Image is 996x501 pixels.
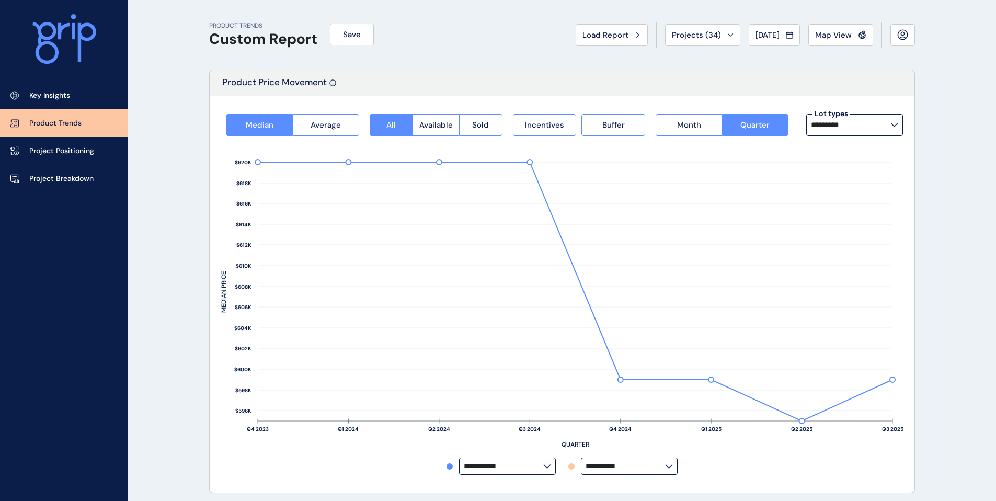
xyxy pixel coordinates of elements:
[672,30,721,40] span: Projects ( 34 )
[235,283,251,290] text: $608K
[236,180,251,187] text: $618K
[236,221,251,228] text: $614K
[370,114,413,136] button: All
[29,146,94,156] p: Project Positioning
[235,407,251,414] text: $596K
[519,426,541,432] text: Q3 2024
[29,118,82,129] p: Product Trends
[808,24,873,46] button: Map View
[247,426,269,432] text: Q4 2023
[665,24,740,46] button: Projects (34)
[29,90,70,101] p: Key Insights
[749,24,800,46] button: [DATE]
[428,426,450,432] text: Q2 2024
[235,387,251,394] text: $598K
[882,426,903,432] text: Q3 2025
[330,24,374,45] button: Save
[343,29,361,40] span: Save
[722,114,788,136] button: Quarter
[459,114,502,136] button: Sold
[419,120,453,130] span: Available
[209,30,317,48] h1: Custom Report
[472,120,489,130] span: Sold
[815,30,852,40] span: Map View
[609,426,632,432] text: Q4 2024
[677,120,701,130] span: Month
[701,426,722,432] text: Q1 2025
[292,114,359,136] button: Average
[602,120,625,130] span: Buffer
[220,271,228,313] text: MEDIAN PRICE
[222,76,327,96] p: Product Price Movement
[525,120,564,130] span: Incentives
[582,30,628,40] span: Load Report
[755,30,780,40] span: [DATE]
[311,120,341,130] span: Average
[338,426,359,432] text: Q1 2024
[236,200,251,207] text: $616K
[740,120,770,130] span: Quarter
[234,325,251,332] text: $604K
[513,114,577,136] button: Incentives
[235,159,251,166] text: $620K
[235,304,251,311] text: $606K
[562,440,589,449] text: QUARTER
[386,120,396,130] span: All
[236,263,251,269] text: $610K
[234,366,251,373] text: $600K
[235,345,251,352] text: $602K
[791,426,812,432] text: Q2 2025
[581,114,645,136] button: Buffer
[226,114,292,136] button: Median
[29,174,94,184] p: Project Breakdown
[209,21,317,30] p: PRODUCT TRENDS
[246,120,273,130] span: Median
[236,242,251,248] text: $612K
[413,114,459,136] button: Available
[812,109,850,119] label: Lot types
[656,114,722,136] button: Month
[576,24,648,46] button: Load Report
